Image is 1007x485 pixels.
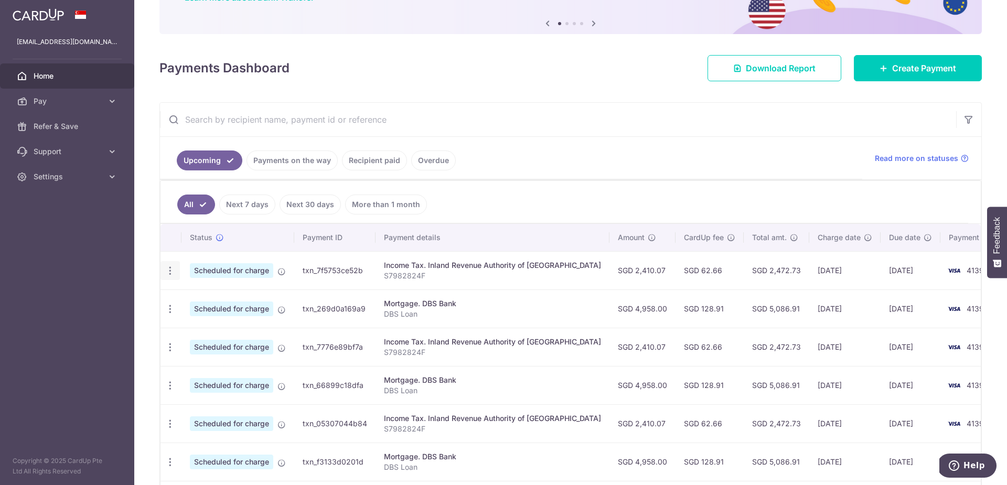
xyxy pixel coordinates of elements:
span: Due date [889,232,920,243]
td: [DATE] [881,328,940,366]
img: CardUp [13,8,64,21]
td: [DATE] [809,443,881,481]
span: Scheduled for charge [190,340,273,354]
th: Payment details [376,224,609,251]
div: Mortgage. DBS Bank [384,375,601,385]
td: SGD 2,410.07 [609,404,676,443]
a: Download Report [708,55,841,81]
td: SGD 5,086.91 [744,289,809,328]
td: SGD 2,472.73 [744,328,809,366]
img: Bank Card [944,379,965,392]
td: SGD 2,410.07 [609,328,676,366]
td: SGD 62.66 [676,404,744,443]
img: Bank Card [944,303,965,315]
td: txn_f3133d0201d [294,443,376,481]
span: Support [34,146,103,157]
span: Charge date [818,232,861,243]
a: Payments on the way [247,150,338,170]
span: Scheduled for charge [190,378,273,393]
td: SGD 4,958.00 [609,443,676,481]
td: SGD 4,958.00 [609,366,676,404]
iframe: Opens a widget where you can find more information [939,454,997,480]
span: Feedback [992,217,1002,254]
td: [DATE] [881,443,940,481]
img: Bank Card [944,264,965,277]
span: Scheduled for charge [190,301,273,316]
a: Recipient paid [342,150,407,170]
td: SGD 128.91 [676,443,744,481]
td: txn_7776e89bf7a [294,328,376,366]
td: SGD 62.66 [676,328,744,366]
h4: Payments Dashboard [159,59,290,78]
div: Income Tax. Inland Revenue Authority of [GEOGRAPHIC_DATA] [384,337,601,347]
a: All [177,195,215,214]
p: S7982824F [384,424,601,434]
td: [DATE] [809,366,881,404]
span: 4139 [967,304,984,313]
span: 4139 [967,381,984,390]
span: Scheduled for charge [190,455,273,469]
span: Amount [618,232,645,243]
button: Feedback - Show survey [987,207,1007,278]
span: 4139 [967,266,984,275]
input: Search by recipient name, payment id or reference [160,103,956,136]
td: SGD 62.66 [676,251,744,289]
span: Settings [34,171,103,182]
td: SGD 128.91 [676,366,744,404]
span: Refer & Save [34,121,103,132]
span: Read more on statuses [875,153,958,164]
p: DBS Loan [384,385,601,396]
td: SGD 2,410.07 [609,251,676,289]
td: txn_269d0a169a9 [294,289,376,328]
td: SGD 2,472.73 [744,251,809,289]
td: [DATE] [809,328,881,366]
span: Scheduled for charge [190,263,273,278]
td: [DATE] [809,289,881,328]
p: DBS Loan [384,462,601,472]
span: Scheduled for charge [190,416,273,431]
a: Next 7 days [219,195,275,214]
p: S7982824F [384,347,601,358]
span: Home [34,71,103,81]
td: SGD 4,958.00 [609,289,676,328]
a: Next 30 days [280,195,341,214]
a: More than 1 month [345,195,427,214]
a: Read more on statuses [875,153,969,164]
td: [DATE] [881,366,940,404]
td: SGD 5,086.91 [744,443,809,481]
td: [DATE] [809,404,881,443]
div: Mortgage. DBS Bank [384,298,601,309]
div: Income Tax. Inland Revenue Authority of [GEOGRAPHIC_DATA] [384,260,601,271]
a: Upcoming [177,150,242,170]
span: Download Report [746,62,816,74]
a: Overdue [411,150,456,170]
td: txn_05307044b84 [294,404,376,443]
img: Bank Card [944,341,965,353]
span: Create Payment [892,62,956,74]
div: Income Tax. Inland Revenue Authority of [GEOGRAPHIC_DATA] [384,413,601,424]
img: Bank Card [944,417,965,430]
td: txn_7f5753ce52b [294,251,376,289]
span: Status [190,232,212,243]
td: txn_66899c18dfa [294,366,376,404]
td: SGD 5,086.91 [744,366,809,404]
a: Create Payment [854,55,982,81]
th: Payment ID [294,224,376,251]
td: [DATE] [881,289,940,328]
span: 4139 [967,342,984,351]
span: Total amt. [752,232,787,243]
div: Mortgage. DBS Bank [384,451,601,462]
td: [DATE] [809,251,881,289]
td: SGD 128.91 [676,289,744,328]
span: Pay [34,96,103,106]
p: S7982824F [384,271,601,281]
td: [DATE] [881,251,940,289]
td: SGD 2,472.73 [744,404,809,443]
span: 4139 [967,419,984,428]
td: [DATE] [881,404,940,443]
p: DBS Loan [384,309,601,319]
span: CardUp fee [684,232,724,243]
p: [EMAIL_ADDRESS][DOMAIN_NAME] [17,37,117,47]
